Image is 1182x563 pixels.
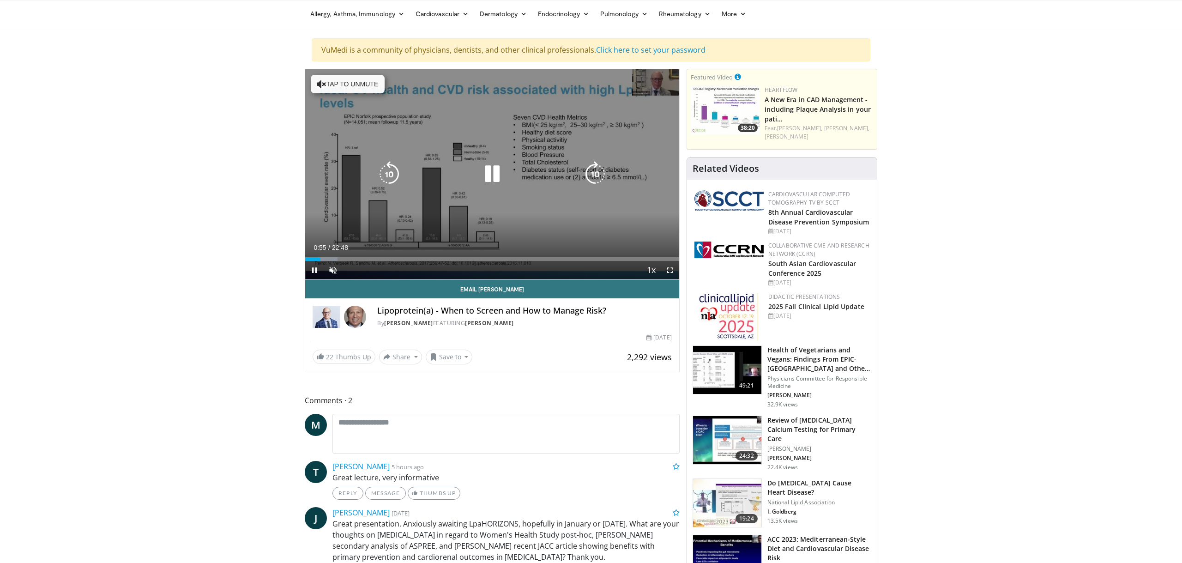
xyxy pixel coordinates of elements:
[313,350,375,364] a: 22 Thumbs Up
[693,163,759,174] h4: Related Videos
[344,306,366,328] img: Avatar
[305,394,680,406] span: Comments 2
[305,414,327,436] a: M
[767,345,871,373] h3: Health of Vegetarians and Vegans: Findings From EPIC-[GEOGRAPHIC_DATA] and Othe…
[768,190,850,206] a: Cardiovascular Computed Tomography TV by SCCT
[767,499,871,506] p: National Lipid Association
[332,518,680,563] p: Great presentation. Anxiously awaiting LpaHORIZONS, hopefully in January or [DATE]. What are your...
[642,261,661,279] button: Playback Rate
[332,487,363,500] a: Reply
[765,124,873,141] div: Feat.
[767,454,871,462] p: [PERSON_NAME]
[532,5,595,23] a: Endocrinology
[312,38,870,61] div: VuMedi is a community of physicians, dentists, and other clinical professionals.
[693,345,871,408] a: 49:21 Health of Vegetarians and Vegans: Findings From EPIC-[GEOGRAPHIC_DATA] and Othe… Physicians...
[693,478,871,527] a: 19:24 Do [MEDICAL_DATA] Cause Heart Disease? National Lipid Association I. Goldberg 13.5K views
[392,463,424,471] small: 5 hours ago
[765,133,808,140] a: [PERSON_NAME]
[767,375,871,390] p: Physicians Committee for Responsible Medicine
[691,86,760,134] img: 738d0e2d-290f-4d89-8861-908fb8b721dc.150x105_q85_crop-smart_upscale.jpg
[627,351,672,363] span: 2,292 views
[384,319,433,327] a: [PERSON_NAME]
[426,350,473,364] button: Save to
[305,280,679,298] a: Email [PERSON_NAME]
[716,5,752,23] a: More
[767,445,871,453] p: [PERSON_NAME]
[768,293,869,301] div: Didactic Presentations
[693,416,761,464] img: f4af32e0-a3f3-4dd9-8ed6-e543ca885e6d.150x105_q85_crop-smart_upscale.jpg
[767,478,871,497] h3: Do [MEDICAL_DATA] Cause Heart Disease?
[768,312,869,320] div: [DATE]
[332,461,390,472] a: [PERSON_NAME]
[767,464,798,471] p: 22.4K views
[767,508,871,515] p: I. Goldberg
[693,479,761,527] img: 0bfdbe78-0a99-479c-8700-0132d420b8cd.150x105_q85_crop-smart_upscale.jpg
[408,487,460,500] a: Thumbs Up
[653,5,716,23] a: Rheumatology
[305,69,679,280] video-js: Video Player
[314,244,326,251] span: 0:55
[694,190,764,211] img: 51a70120-4f25-49cc-93a4-67582377e75f.png.150x105_q85_autocrop_double_scale_upscale_version-0.2.png
[699,293,759,341] img: d65bce67-f81a-47c5-b47d-7b8806b59ca8.jpg.150x105_q85_autocrop_double_scale_upscale_version-0.2.jpg
[765,95,871,123] a: A New Era in CAD Management - including Plaque Analysis in your pati…
[595,5,653,23] a: Pulmonology
[767,401,798,408] p: 32.9K views
[332,472,680,483] p: Great lecture, very informative
[765,86,798,94] a: Heartflow
[691,86,760,134] a: 38:20
[379,350,422,364] button: Share
[305,507,327,529] a: J
[661,261,679,279] button: Fullscreen
[824,124,869,132] a: [PERSON_NAME],
[767,392,871,399] p: [PERSON_NAME]
[767,416,871,443] h3: Review of [MEDICAL_DATA] Calcium Testing for Primary Care
[311,75,385,93] button: Tap to unmute
[377,306,672,316] h4: Lipoprotein(a) - When to Screen and How to Manage Risk?
[410,5,474,23] a: Cardiovascular
[691,73,733,81] small: Featured Video
[777,124,822,132] a: [PERSON_NAME],
[365,487,406,500] a: Message
[328,244,330,251] span: /
[465,319,514,327] a: [PERSON_NAME]
[305,261,324,279] button: Pause
[736,514,758,523] span: 19:24
[305,5,410,23] a: Allergy, Asthma, Immunology
[693,346,761,394] img: 606f2b51-b844-428b-aa21-8c0c72d5a896.150x105_q85_crop-smart_upscale.jpg
[768,208,869,226] a: 8th Annual Cardiovascular Disease Prevention Symposium
[377,319,672,327] div: By FEATURING
[392,509,410,517] small: [DATE]
[332,508,390,518] a: [PERSON_NAME]
[736,451,758,460] span: 24:32
[768,259,856,278] a: South Asian Cardiovascular Conference 2025
[474,5,532,23] a: Dermatology
[736,381,758,390] span: 49:21
[767,535,871,563] h3: ACC 2023: Mediterranean-Style Diet and Cardiovascular Disease Risk
[596,45,706,55] a: Click here to set your password
[768,227,869,236] div: [DATE]
[332,244,348,251] span: 22:48
[738,124,758,132] span: 38:20
[768,278,869,287] div: [DATE]
[305,257,679,261] div: Progress Bar
[767,517,798,525] p: 13.5K views
[646,333,671,342] div: [DATE]
[313,306,340,328] img: Dr. Robert S. Rosenson
[324,261,342,279] button: Unmute
[305,461,327,483] a: T
[694,242,764,258] img: a04ee3ba-8487-4636-b0fb-5e8d268f3737.png.150x105_q85_autocrop_double_scale_upscale_version-0.2.png
[326,352,333,361] span: 22
[693,416,871,471] a: 24:32 Review of [MEDICAL_DATA] Calcium Testing for Primary Care [PERSON_NAME] [PERSON_NAME] 22.4K...
[768,242,869,258] a: Collaborative CME and Research Network (CCRN)
[768,302,864,311] a: 2025 Fall Clinical Lipid Update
